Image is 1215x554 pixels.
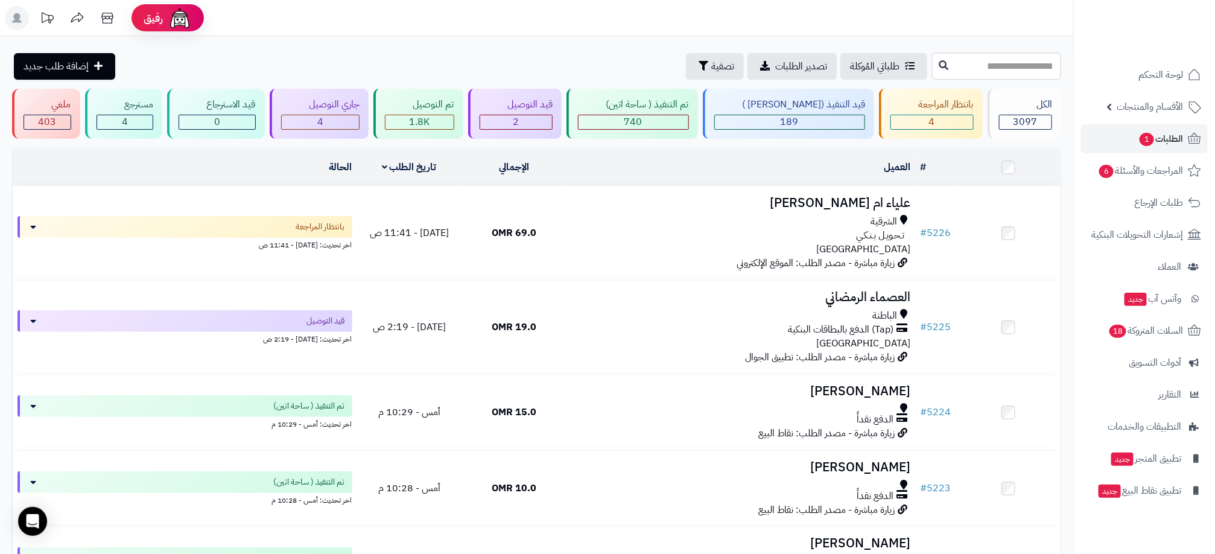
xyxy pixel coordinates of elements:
[317,115,323,129] span: 4
[1081,60,1208,89] a: لوحة التحكم
[382,160,437,174] a: تاريخ الطلب
[857,489,893,503] span: الدفع نقداً
[1117,98,1183,115] span: الأقسام والمنتجات
[1081,380,1208,409] a: التقارير
[920,481,951,495] a: #5223
[715,115,865,129] div: 189
[871,215,897,229] span: الشرقية
[24,98,71,112] div: ملغي
[165,89,267,139] a: قيد الاسترجاع 0
[920,481,927,495] span: #
[168,6,192,30] img: ai-face.png
[83,89,165,139] a: مسترجع 4
[1081,412,1208,441] a: التطبيقات والخدمات
[920,320,951,334] a: #5225
[920,405,927,419] span: #
[38,115,56,129] span: 403
[1081,124,1208,153] a: الطلبات1
[179,98,256,112] div: قيد الاسترجاع
[571,384,910,398] h3: [PERSON_NAME]
[18,507,47,536] div: Open Intercom Messenger
[686,53,744,80] button: تصفية
[24,59,89,74] span: إضافة طلب جديد
[17,493,352,506] div: اخر تحديث: أمس - 10:28 م
[1129,354,1181,371] span: أدوات التسويق
[745,350,895,365] span: زيارة مباشرة - مصدر الطلب: تطبيق الجوال
[775,59,827,74] span: تصدير الطلبات
[1081,348,1208,377] a: أدوات التسويق
[97,98,154,112] div: مسترجع
[564,89,700,139] a: تم التنفيذ ( ساحة اتين) 740
[122,115,128,129] span: 4
[571,460,910,474] h3: [PERSON_NAME]
[370,226,449,240] span: [DATE] - 11:41 ص
[571,196,910,210] h3: علياء ام [PERSON_NAME]
[700,89,877,139] a: قيد التنفيذ ([PERSON_NAME] ) 189
[144,11,163,25] span: رفيق
[1081,316,1208,345] a: السلات المتروكة18
[1081,156,1208,185] a: المراجعات والأسئلة6
[296,221,345,233] span: بانتظار المراجعة
[1125,293,1147,306] span: جديد
[1140,133,1154,146] span: 1
[1081,476,1208,505] a: تطبيق نقاط البيعجديد
[579,115,688,129] div: 740
[10,89,83,139] a: ملغي 403
[307,315,345,327] span: قيد التوصيل
[1099,485,1121,498] span: جديد
[492,481,536,495] span: 10.0 OMR
[758,426,895,441] span: زيارة مباشرة - مصدر الطلب: نقاط البيع
[714,98,866,112] div: قيد التنفيذ ([PERSON_NAME] )
[624,115,642,129] span: 740
[1081,444,1208,473] a: تطبيق المتجرجديد
[274,400,345,412] span: تم التنفيذ ( ساحة اتين)
[214,115,220,129] span: 0
[17,238,352,250] div: اخر تحديث: [DATE] - 11:41 ص
[1109,325,1126,338] span: 18
[480,98,553,112] div: قيد التوصيل
[1081,284,1208,313] a: وآتس آبجديد
[891,115,973,129] div: 4
[274,476,345,488] span: تم التنفيذ ( ساحة اتين)
[492,226,536,240] span: 69.0 OMR
[409,115,430,129] span: 1.8K
[17,417,352,430] div: اخر تحديث: أمس - 10:29 م
[872,309,897,323] span: الباطنة
[14,53,115,80] a: إضافة طلب جديد
[373,320,446,334] span: [DATE] - 2:19 ص
[1097,482,1181,499] span: تطبيق نقاط البيع
[1158,386,1181,403] span: التقارير
[781,115,799,129] span: 189
[877,89,985,139] a: بانتظار المراجعة 4
[840,53,927,80] a: طلباتي المُوكلة
[920,160,926,174] a: #
[1091,226,1183,243] span: إشعارات التحويلات البنكية
[816,242,910,256] span: [GEOGRAPHIC_DATA]
[1081,252,1208,281] a: العملاء
[856,229,904,243] span: تـحـويـل بـنـكـي
[816,336,910,351] span: [GEOGRAPHIC_DATA]
[1098,162,1183,179] span: المراجعات والأسئلة
[929,115,935,129] span: 4
[282,115,360,129] div: 4
[1108,322,1183,339] span: السلات المتروكة
[179,115,255,129] div: 0
[1099,165,1114,178] span: 6
[578,98,689,112] div: تم التنفيذ ( ساحة اتين)
[267,89,372,139] a: جاري التوصيل 4
[371,89,466,139] a: تم التوصيل 1.8K
[480,115,553,129] div: 2
[1133,31,1204,56] img: logo-2.png
[1110,450,1181,467] span: تطبيق المتجر
[329,160,352,174] a: الحالة
[920,226,951,240] a: #5226
[492,320,536,334] span: 19.0 OMR
[17,332,352,345] div: اخر تحديث: [DATE] - 2:19 ص
[999,98,1053,112] div: الكل
[492,405,536,419] span: 15.0 OMR
[920,405,951,419] a: #5224
[1108,418,1181,435] span: التطبيقات والخدمات
[857,413,893,427] span: الدفع نقداً
[32,6,62,33] a: تحديثات المنصة
[737,256,895,270] span: زيارة مباشرة - مصدر الطلب: الموقع الإلكتروني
